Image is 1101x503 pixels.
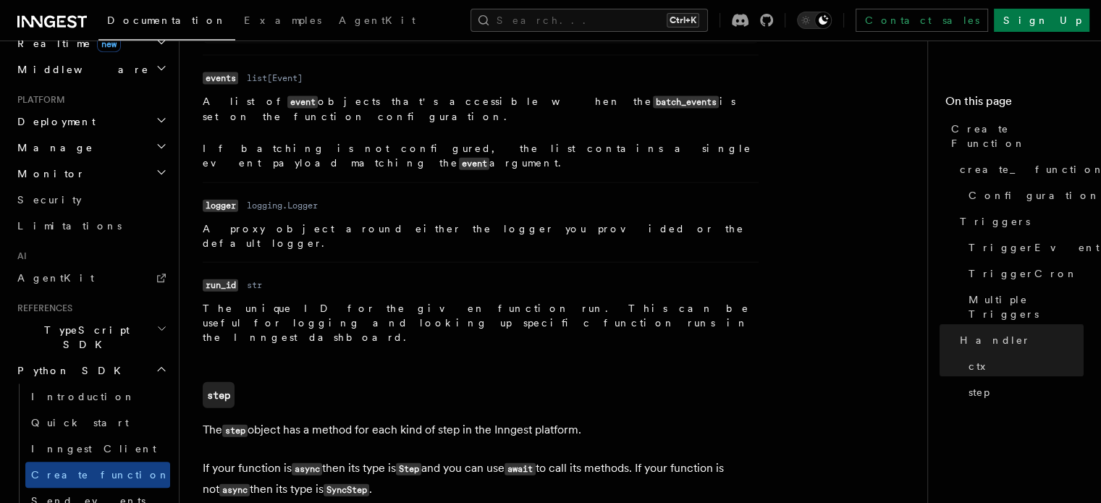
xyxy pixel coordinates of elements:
[954,156,1084,182] a: create_function
[960,214,1030,229] span: Triggers
[471,9,708,32] button: Search...Ctrl+K
[17,220,122,232] span: Limitations
[219,484,250,496] code: async
[969,266,1078,281] span: TriggerCron
[856,9,988,32] a: Contact sales
[797,12,832,29] button: Toggle dark mode
[396,463,421,475] code: Step
[203,279,238,292] code: run_id
[945,93,1084,116] h4: On this page
[963,261,1084,287] a: TriggerCron
[12,114,96,129] span: Deployment
[12,303,72,314] span: References
[12,109,170,135] button: Deployment
[25,462,170,488] a: Create function
[969,240,1100,255] span: TriggerEvent
[31,443,156,455] span: Inngest Client
[951,122,1084,151] span: Create Function
[12,250,27,262] span: AI
[247,279,262,291] dd: str
[12,36,121,51] span: Realtime
[17,272,94,284] span: AgentKit
[339,14,415,26] span: AgentKit
[17,194,82,206] span: Security
[12,30,170,56] button: Realtimenew
[969,359,995,373] span: ctx
[954,327,1084,353] a: Handler
[12,161,170,187] button: Monitor
[203,141,759,171] p: If batching is not configured, the list contains a single event payload matching the argument.
[12,317,170,358] button: TypeScript SDK
[945,116,1084,156] a: Create Function
[203,382,235,408] a: step
[12,166,85,181] span: Monitor
[203,301,759,345] p: The unique ID for the given function run. This can be useful for logging and looking up specific ...
[203,200,238,212] code: logger
[31,469,170,481] span: Create function
[203,94,759,124] p: A list of objects that's accessible when the is set on the function configuration.
[31,417,129,428] span: Quick start
[12,213,170,239] a: Limitations
[25,384,170,410] a: Introduction
[969,385,990,400] span: step
[247,200,318,211] dd: logging.Logger
[963,287,1084,327] a: Multiple Triggers
[324,484,369,496] code: SyncStep
[203,458,782,500] p: If your function is then its type is and you can use to call its methods. If your function is not...
[12,56,170,83] button: Middleware
[505,463,535,475] code: await
[244,14,321,26] span: Examples
[292,463,322,475] code: async
[969,292,1084,321] span: Multiple Triggers
[287,96,318,109] code: event
[12,135,170,161] button: Manage
[235,4,330,39] a: Examples
[203,221,759,250] p: A proxy object around either the logger you provided or the default logger.
[247,72,303,84] dd: list[Event]
[12,187,170,213] a: Security
[12,358,170,384] button: Python SDK
[25,410,170,436] a: Quick start
[222,425,248,437] code: step
[330,4,424,39] a: AgentKit
[994,9,1089,32] a: Sign Up
[97,36,121,52] span: new
[459,158,489,170] code: event
[203,420,782,441] p: The object has a method for each kind of step in the Inngest platform.
[12,140,93,155] span: Manage
[954,208,1084,234] a: Triggers
[969,188,1100,203] span: Configuration
[653,96,719,109] code: batch_events
[963,182,1084,208] a: Configuration
[960,333,1031,347] span: Handler
[12,62,149,77] span: Middleware
[12,363,130,378] span: Python SDK
[12,265,170,291] a: AgentKit
[31,391,135,402] span: Introduction
[12,94,65,106] span: Platform
[963,353,1084,379] a: ctx
[667,13,699,28] kbd: Ctrl+K
[98,4,235,41] a: Documentation
[12,323,156,352] span: TypeScript SDK
[963,234,1084,261] a: TriggerEvent
[107,14,227,26] span: Documentation
[25,436,170,462] a: Inngest Client
[963,379,1084,405] a: step
[203,72,238,85] code: events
